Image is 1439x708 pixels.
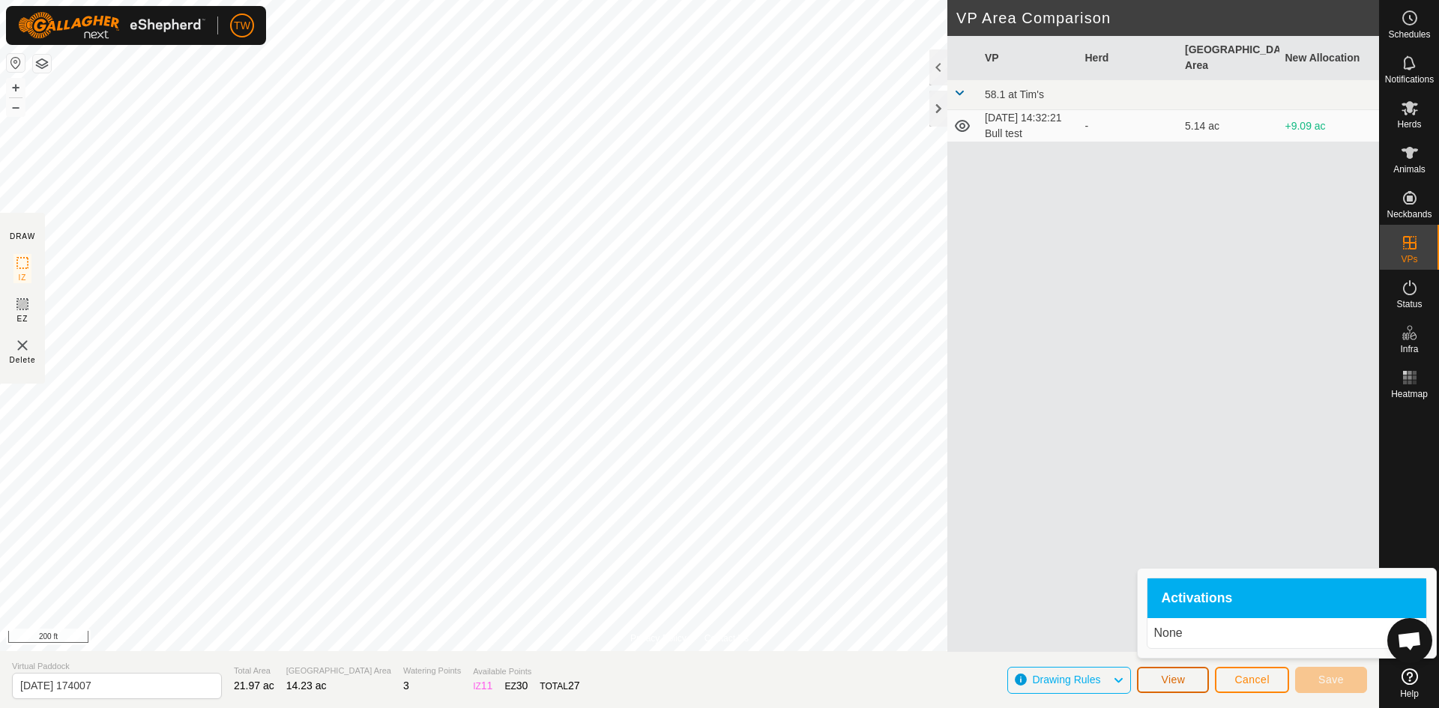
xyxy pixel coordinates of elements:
[1085,118,1174,134] div: -
[19,272,27,283] span: IZ
[1279,110,1380,142] td: +9.09 ac
[286,680,327,692] span: 14.23 ac
[1397,120,1421,129] span: Herds
[705,632,749,645] a: Contact Us
[1385,75,1434,84] span: Notifications
[568,680,580,692] span: 27
[516,680,528,692] span: 30
[630,632,687,645] a: Privacy Policy
[1179,110,1279,142] td: 5.14 ac
[1400,689,1419,698] span: Help
[1396,300,1422,309] span: Status
[403,680,409,692] span: 3
[504,678,528,694] div: EZ
[1387,618,1432,663] div: Open chat
[473,665,579,678] span: Available Points
[1318,674,1344,686] span: Save
[1079,36,1180,80] th: Herd
[1393,165,1426,174] span: Animals
[1179,36,1279,80] th: [GEOGRAPHIC_DATA] Area
[403,665,461,677] span: Watering Points
[540,678,579,694] div: TOTAL
[17,313,28,324] span: EZ
[10,231,35,242] div: DRAW
[979,36,1079,80] th: VP
[473,678,492,694] div: IZ
[1032,674,1100,686] span: Drawing Rules
[1161,674,1185,686] span: View
[1137,667,1209,693] button: View
[286,665,391,677] span: [GEOGRAPHIC_DATA] Area
[1161,592,1232,605] span: Activations
[12,660,222,673] span: Virtual Paddock
[956,9,1379,27] h2: VP Area Comparison
[7,98,25,116] button: –
[1387,210,1432,219] span: Neckbands
[1401,255,1417,264] span: VPs
[1388,30,1430,39] span: Schedules
[234,665,274,677] span: Total Area
[1215,667,1289,693] button: Cancel
[985,88,1044,100] span: 58.1 at Tim's
[13,336,31,354] img: VP
[1400,345,1418,354] span: Infra
[33,55,51,73] button: Map Layers
[1234,674,1270,686] span: Cancel
[1391,390,1428,399] span: Heatmap
[1380,662,1439,704] a: Help
[979,110,1079,142] td: [DATE] 14:32:21 Bull test
[7,79,25,97] button: +
[481,680,493,692] span: 11
[7,54,25,72] button: Reset Map
[234,680,274,692] span: 21.97 ac
[10,354,36,366] span: Delete
[1153,624,1420,642] p: None
[18,12,205,39] img: Gallagher Logo
[1295,667,1367,693] button: Save
[1279,36,1380,80] th: New Allocation
[234,18,250,34] span: TW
